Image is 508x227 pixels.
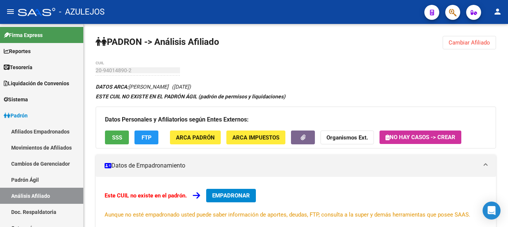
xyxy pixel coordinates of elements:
[112,134,122,141] span: SSS
[105,211,470,218] span: Aunque no esté empadronado usted puede saber información de aportes, deudas, FTP, consulta a la s...
[59,4,105,20] span: - AZULEJOS
[206,189,256,202] button: EMPADRONAR
[449,39,490,46] span: Cambiar Afiliado
[483,202,501,220] div: Open Intercom Messenger
[96,84,128,90] strong: DATOS ARCA:
[4,47,31,55] span: Reportes
[96,93,285,99] strong: ESTE CUIL NO EXISTE EN EL PADRÓN ÁGIL (padrón de permisos y liquidaciones)
[170,131,221,144] button: ARCA Padrón
[96,84,168,90] span: [PERSON_NAME]
[443,36,496,49] button: Cambiar Afiliado
[4,31,43,39] span: Firma Express
[134,131,158,144] button: FTP
[172,84,191,90] span: ([DATE])
[105,114,487,125] h3: Datos Personales y Afiliatorios según Entes Externos:
[4,111,28,120] span: Padrón
[326,134,368,141] strong: Organismos Ext.
[493,7,502,16] mat-icon: person
[385,134,455,141] span: No hay casos -> Crear
[105,192,187,199] strong: Este CUIL no existe en el padrón.
[176,134,215,141] span: ARCA Padrón
[226,131,285,144] button: ARCA Impuestos
[4,79,69,88] span: Liquidación de Convenios
[380,131,461,144] button: No hay casos -> Crear
[320,131,374,144] button: Organismos Ext.
[105,162,478,170] mat-panel-title: Datos de Empadronamiento
[4,63,32,71] span: Tesorería
[212,192,250,199] span: EMPADRONAR
[105,131,129,144] button: SSS
[6,7,15,16] mat-icon: menu
[96,37,219,47] strong: PADRON -> Análisis Afiliado
[96,154,496,177] mat-expansion-panel-header: Datos de Empadronamiento
[4,95,28,104] span: Sistema
[232,134,279,141] span: ARCA Impuestos
[142,134,152,141] span: FTP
